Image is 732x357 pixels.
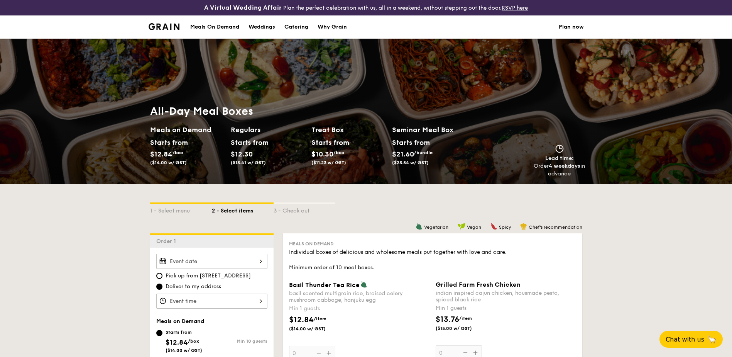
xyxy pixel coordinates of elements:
h4: A Virtual Wedding Affair [204,3,282,12]
div: Min 10 guests [212,338,267,344]
span: ($13.41 w/ GST) [231,160,266,165]
span: Vegetarian [424,224,448,230]
span: ($14.00 w/ GST) [166,348,202,353]
div: Starts from [150,137,184,148]
div: Catering [284,15,308,39]
span: Meals on Demand [289,241,334,246]
div: Starts from [311,137,346,148]
div: Individual boxes of delicious and wholesome meals put together with love and care. Minimum order ... [289,248,576,272]
span: Lead time: [545,155,574,161]
a: Catering [280,15,313,39]
span: ($23.54 w/ GST) [392,160,429,165]
input: Starts from$12.84/box($14.00 w/ GST)Min 10 guests [156,330,162,336]
span: $13.76 [436,315,459,324]
span: Basil Thunder Tea Rice [289,281,360,289]
span: Spicy [499,224,511,230]
h2: Regulars [231,124,305,135]
div: 2 - Select items [212,204,274,215]
input: Deliver to my address [156,284,162,290]
span: /box [172,150,184,155]
span: Pick up from [STREET_ADDRESS] [166,272,251,280]
span: ($15.00 w/ GST) [436,325,488,331]
a: Logotype [149,23,180,30]
div: Order in advance [534,162,585,178]
div: Starts from [166,329,202,335]
img: icon-vegetarian.fe4039eb.svg [360,281,367,288]
a: Weddings [244,15,280,39]
span: $10.30 [311,150,333,158]
div: basil scented multigrain rice, braised celery mushroom cabbage, hanjuku egg [289,290,429,303]
div: Min 1 guests [289,305,429,313]
span: $12.84 [166,338,188,347]
h2: Meals on Demand [150,124,225,135]
span: 🦙 [707,335,717,344]
button: Chat with us🦙 [659,331,723,348]
h2: Treat Box [311,124,386,135]
input: Pick up from [STREET_ADDRESS] [156,273,162,279]
a: Meals On Demand [186,15,244,39]
input: Event time [156,294,267,309]
div: indian inspired cajun chicken, housmade pesto, spiced black rice [436,290,576,303]
div: Starts from [392,137,429,148]
h2: Seminar Meal Box [392,124,473,135]
div: Min 1 guests [436,304,576,312]
span: ($11.23 w/ GST) [311,160,346,165]
img: icon-vegetarian.fe4039eb.svg [416,223,423,230]
span: Deliver to my address [166,283,221,291]
span: Vegan [467,224,481,230]
div: Why Grain [318,15,347,39]
div: Starts from [231,137,265,148]
span: /bundle [414,150,433,155]
span: ($14.00 w/ GST) [150,160,187,165]
span: $12.30 [231,150,253,158]
img: icon-clock.2db775ea.svg [554,144,565,153]
span: /box [333,150,345,155]
span: Chat with us [666,336,704,343]
h1: All-Day Meal Boxes [150,104,473,118]
img: Grain [149,23,180,30]
div: Plan the perfect celebration with us, all in a weekend, without stepping out the door. [144,3,588,12]
a: Plan now [559,15,584,39]
a: RSVP here [502,5,528,11]
img: icon-chef-hat.a58ddaea.svg [520,223,527,230]
div: Meals On Demand [190,15,239,39]
span: Meals on Demand [156,318,204,325]
img: icon-spicy.37a8142b.svg [490,223,497,230]
img: icon-vegan.f8ff3823.svg [458,223,465,230]
span: Order 1 [156,238,179,245]
span: /item [459,316,472,321]
span: ($14.00 w/ GST) [289,326,341,332]
span: $12.84 [289,315,314,325]
div: 3 - Check out [274,204,335,215]
input: Event date [156,254,267,269]
div: 1 - Select menu [150,204,212,215]
span: /box [188,338,199,344]
a: Why Grain [313,15,352,39]
div: Weddings [249,15,275,39]
span: Grilled Farm Fresh Chicken [436,281,521,288]
span: $21.60 [392,150,414,158]
span: /item [314,316,326,321]
span: Chef's recommendation [529,224,582,230]
span: $12.84 [150,150,172,158]
strong: 4 weekdays [549,163,580,169]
